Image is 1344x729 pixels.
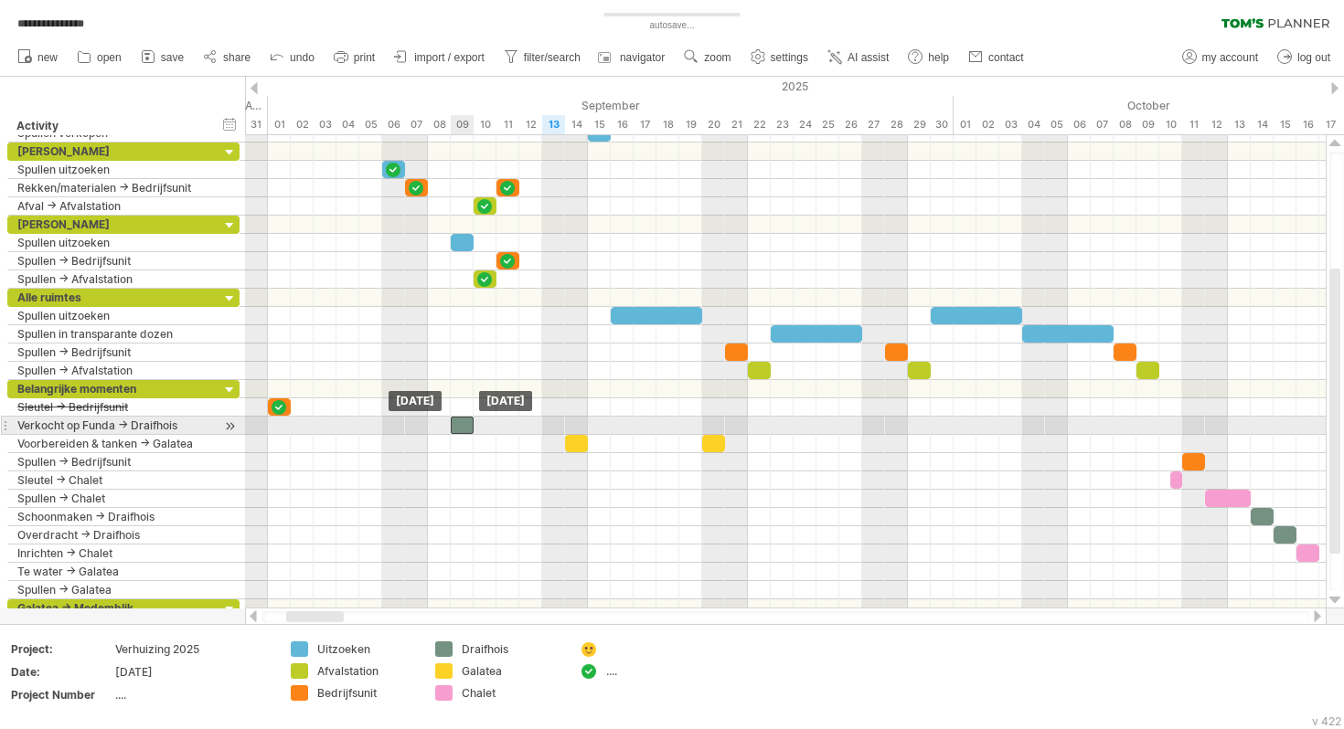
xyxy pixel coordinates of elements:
div: Thursday, 25 September 2025 [816,115,839,134]
div: Sunday, 31 August 2025 [245,115,268,134]
div: Spullen uitzoeken [17,234,210,251]
div: Wednesday, 8 October 2025 [1114,115,1136,134]
div: Friday, 10 October 2025 [1159,115,1182,134]
div: Friday, 12 September 2025 [519,115,542,134]
div: Spullen -> Bedrijfsunit [17,453,210,470]
a: help [903,46,955,69]
div: Sunday, 7 September 2025 [405,115,428,134]
div: scroll to activity [221,417,239,436]
span: contact [988,51,1024,64]
span: print [354,51,375,64]
div: Saturday, 6 September 2025 [382,115,405,134]
div: Spullen -> Afvalstation [17,362,210,379]
div: Spullen uitzoeken [17,307,210,324]
span: undo [290,51,315,64]
span: AI assist [848,51,889,64]
a: new [13,46,63,69]
div: Saturday, 27 September 2025 [862,115,885,134]
div: Friday, 17 October 2025 [1319,115,1342,134]
div: Friday, 3 October 2025 [999,115,1022,134]
div: Saturday, 11 October 2025 [1182,115,1205,134]
div: Friday, 19 September 2025 [679,115,702,134]
div: Monday, 1 September 2025 [268,115,291,134]
div: autosave... [571,18,773,33]
div: Spullen -> Afvalstation [17,270,210,288]
div: Voorbereiden & tanken -> Galatea [17,435,210,452]
div: Rekken/materialen -> Bedrijfsunit [17,179,210,196]
a: save [136,46,189,69]
div: Afval -> Afvalstation [17,197,210,215]
div: Spullen in transparante dozen [17,325,210,343]
div: Tuesday, 9 September 2025 [451,115,474,134]
div: Monday, 29 September 2025 [908,115,931,134]
span: settings [771,51,808,64]
div: Sunday, 14 September 2025 [565,115,588,134]
div: Date: [11,664,112,680]
a: open [72,46,127,69]
div: Wednesday, 3 September 2025 [314,115,336,134]
div: Thursday, 2 October 2025 [976,115,999,134]
a: settings [746,46,814,69]
div: Inrichten -> Chalet [17,544,210,562]
span: open [97,51,122,64]
div: Tuesday, 7 October 2025 [1091,115,1114,134]
div: Thursday, 16 October 2025 [1296,115,1319,134]
div: Sleutel -> Chalet [17,471,210,489]
div: Wednesday, 24 September 2025 [794,115,816,134]
div: Wednesday, 17 September 2025 [634,115,656,134]
div: Verhuizing 2025 [115,641,269,657]
div: Sunday, 12 October 2025 [1205,115,1228,134]
a: AI assist [823,46,894,69]
div: Wednesday, 15 October 2025 [1274,115,1296,134]
div: Belangrijke momenten [17,380,210,397]
span: navigator [620,51,665,64]
div: [DATE] [115,664,269,680]
span: new [37,51,58,64]
div: Wednesday, 10 September 2025 [474,115,496,134]
div: Tuesday, 16 September 2025 [611,115,634,134]
div: Verkocht op Funda -> Draifhois [17,417,210,434]
span: log out [1297,51,1330,64]
div: Thursday, 4 September 2025 [336,115,359,134]
a: zoom [679,46,736,69]
div: Afvalstation [317,663,417,679]
div: Wednesday, 1 October 2025 [954,115,976,134]
div: Sunday, 28 September 2025 [885,115,908,134]
span: help [928,51,949,64]
div: Galatea -> Medemblik [17,599,210,617]
div: Thursday, 18 September 2025 [656,115,679,134]
div: .... [606,663,706,679]
div: Monday, 8 September 2025 [428,115,451,134]
div: Saturday, 13 September 2025 [542,115,565,134]
div: Spullen -> Bedrijfsunit [17,252,210,269]
div: Bedrijfsunit [317,685,417,701]
div: [DATE] [389,391,442,411]
div: Project Number [11,687,112,703]
a: contact [964,46,1029,69]
div: Alle ruimtes [17,289,210,306]
span: import / export [414,51,485,64]
a: filter/search [499,46,586,69]
div: Te water -> Galatea [17,563,210,580]
div: Friday, 5 September 2025 [359,115,382,134]
div: Sunday, 5 October 2025 [1045,115,1068,134]
div: Spullen -> Chalet [17,490,210,507]
div: Schoonmaken -> Draifhois [17,508,210,525]
a: print [329,46,380,69]
span: zoom [704,51,731,64]
div: Project: [11,641,112,657]
div: Chalet [462,685,561,701]
a: import / export [389,46,490,69]
div: Monday, 22 September 2025 [748,115,771,134]
div: Overdracht -> Draifhois [17,526,210,544]
div: .... [115,687,269,703]
div: Monday, 13 October 2025 [1228,115,1251,134]
div: Friday, 26 September 2025 [839,115,862,134]
div: [PERSON_NAME] [17,143,210,160]
a: log out [1273,46,1336,69]
div: Saturday, 20 September 2025 [702,115,725,134]
div: Uitzoeken [317,641,417,657]
span: filter/search [524,51,581,64]
span: share [223,51,251,64]
div: Tuesday, 23 September 2025 [771,115,794,134]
